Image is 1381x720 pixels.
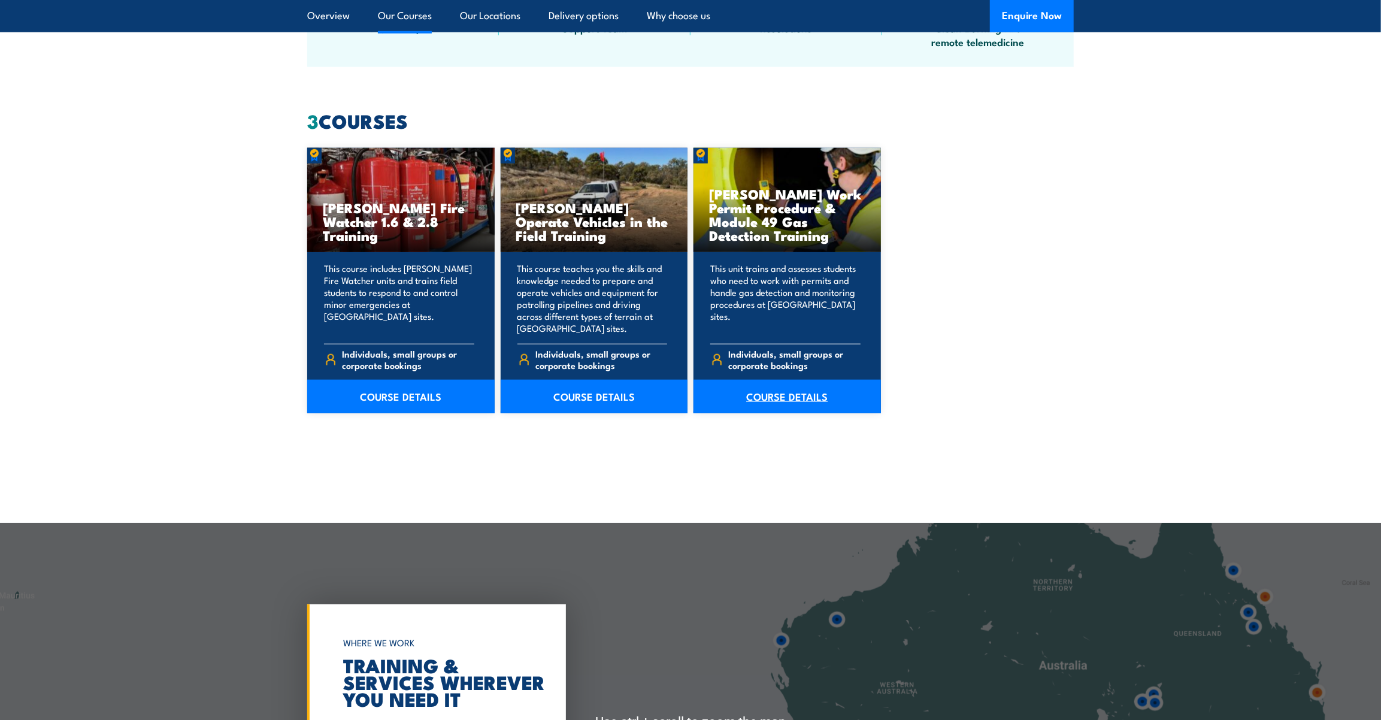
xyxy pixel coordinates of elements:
[307,105,319,135] strong: 3
[343,348,474,371] span: Individuals, small groups or corporate bookings
[343,632,524,654] h6: WHERE WE WORK
[693,380,881,413] a: COURSE DETAILS
[501,380,688,413] a: COURSE DETAILS
[323,201,479,242] h3: [PERSON_NAME] Fire Watcher 1.6 & 2.8 Training
[307,112,1074,129] h2: COURSES
[516,201,673,242] h3: [PERSON_NAME] Operate Vehicles in the Field Training
[535,348,667,371] span: Individuals, small groups or corporate bookings
[709,187,865,242] h3: [PERSON_NAME] Work Permit Procedure & Module 49 Gas Detection Training
[343,657,524,707] h2: TRAINING & SERVICES WHEREVER YOU NEED IT
[729,348,861,371] span: Individuals, small groups or corporate bookings
[517,262,668,334] p: This course teaches you the skills and knowledge needed to prepare and operate vehicles and equip...
[307,380,495,413] a: COURSE DETAILS
[710,262,861,334] p: This unit trains and assesses students who need to work with permits and handle gas detection and...
[324,262,474,334] p: This course includes [PERSON_NAME] Fire Watcher units and trains field students to respond to and...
